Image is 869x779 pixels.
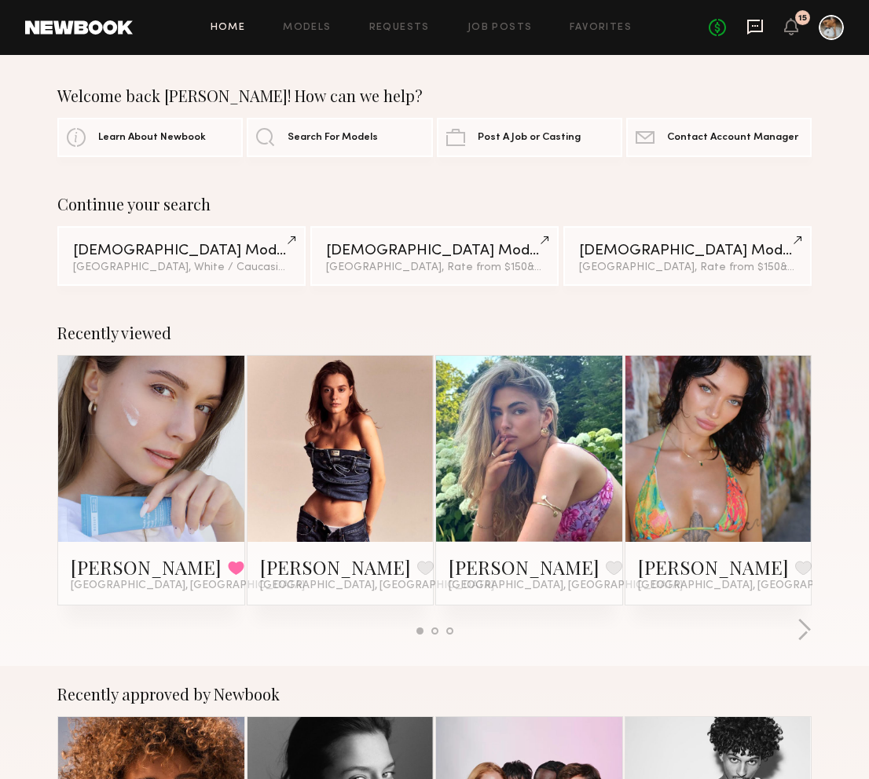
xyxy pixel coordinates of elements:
a: [DEMOGRAPHIC_DATA] Models[GEOGRAPHIC_DATA], White / Caucasian [57,226,306,286]
span: Post A Job or Casting [478,133,581,143]
a: Learn About Newbook [57,118,243,157]
a: Models [283,23,331,33]
span: & 2 other filter s [780,262,856,272]
div: Recently approved by Newbook [57,685,812,704]
span: & 2 other filter s [527,262,603,272]
a: [PERSON_NAME] [260,554,411,580]
a: [PERSON_NAME] [71,554,222,580]
span: Learn About Newbook [98,133,206,143]
a: Home [211,23,246,33]
a: [PERSON_NAME] [638,554,789,580]
a: Search For Models [247,118,432,157]
span: [GEOGRAPHIC_DATA], [GEOGRAPHIC_DATA] [260,580,494,592]
a: [PERSON_NAME] [449,554,599,580]
span: Search For Models [288,133,378,143]
div: [GEOGRAPHIC_DATA], Rate from $150 [326,262,543,273]
a: Requests [369,23,430,33]
span: [GEOGRAPHIC_DATA], [GEOGRAPHIC_DATA] [449,580,683,592]
span: [GEOGRAPHIC_DATA], [GEOGRAPHIC_DATA] [71,580,305,592]
div: [DEMOGRAPHIC_DATA] Models [579,243,796,258]
div: Welcome back [PERSON_NAME]! How can we help? [57,86,812,105]
a: Favorites [570,23,632,33]
div: [DEMOGRAPHIC_DATA] Models [73,243,290,258]
div: 15 [798,14,807,23]
div: [DEMOGRAPHIC_DATA] Models [326,243,543,258]
span: Contact Account Manager [667,133,798,143]
div: Continue your search [57,195,812,214]
a: [DEMOGRAPHIC_DATA] Models[GEOGRAPHIC_DATA], Rate from $150&2other filters [563,226,812,286]
a: Job Posts [467,23,533,33]
a: Post A Job or Casting [437,118,622,157]
div: Recently viewed [57,324,812,342]
a: Contact Account Manager [626,118,812,157]
a: [DEMOGRAPHIC_DATA] Models[GEOGRAPHIC_DATA], Rate from $150&2other filters [310,226,559,286]
div: [GEOGRAPHIC_DATA], Rate from $150 [579,262,796,273]
div: [GEOGRAPHIC_DATA], White / Caucasian [73,262,290,273]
